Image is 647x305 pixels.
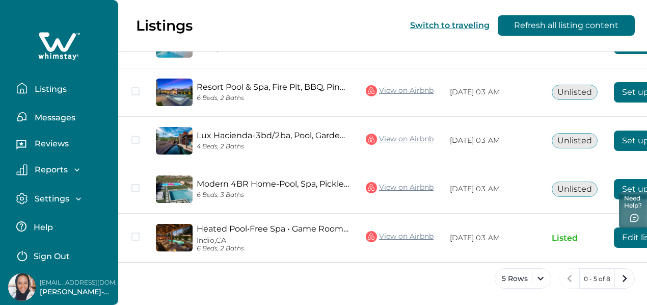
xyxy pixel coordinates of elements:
p: [DATE] 03 AM [450,233,535,243]
a: View on Airbnb [366,230,434,243]
img: Whimstay Host [8,273,36,301]
p: Indio, CA [197,236,349,245]
p: Settings [32,194,69,204]
button: Settings [16,193,110,205]
p: [DATE] 03 AM [450,87,535,97]
img: propertyImage_Modern 4BR Home-Pool, Spa, Pickleball & Game Loft [156,175,193,203]
button: Switch to traveling [410,20,490,30]
p: [DATE] 03 AM [450,136,535,146]
button: 5 Rows [495,268,551,289]
a: View on Airbnb [366,133,434,146]
p: Reviews [32,139,69,149]
button: 0 - 5 of 8 [579,268,615,289]
p: 4 Beds, 2 Baths [197,143,349,150]
button: Help [16,216,106,237]
a: Heated Pool•Free Spa • Game Room • Fire Pit • BBQ [197,224,349,234]
a: Resort Pool & Spa, Fire Pit, BBQ, Ping Pong [197,82,349,92]
button: Unlisted [552,182,598,197]
a: View on Airbnb [366,84,434,97]
button: Unlisted [552,133,598,148]
button: previous page [559,268,580,289]
button: Unlisted [552,85,598,100]
a: Lux Hacienda-3bd/2ba, Pool, Garden, & Views [197,131,349,140]
p: 6 Beds, 3 Baths [197,191,349,199]
button: Listings [16,78,110,98]
p: Listings [32,84,67,94]
p: [PERSON_NAME]-[PERSON_NAME] [40,287,121,297]
p: [EMAIL_ADDRESS][DOMAIN_NAME] [40,277,121,288]
button: Messages [16,107,110,127]
p: Help [31,222,53,233]
p: Listings [136,17,193,34]
p: 6 Beds, 2 Baths [197,94,349,102]
button: Reviews [16,135,110,156]
button: Reports [16,164,110,175]
button: Sign Out [16,245,106,265]
p: 0 - 5 of 8 [584,274,610,284]
a: View on Airbnb [366,181,434,194]
img: propertyImage_Resort Pool & Spa, Fire Pit, BBQ, Ping Pong [156,79,193,106]
p: [DATE] 03 AM [450,184,535,194]
p: 6 Beds, 2 Baths [197,245,349,252]
p: Reports [32,165,68,175]
a: Modern 4BR Home-Pool, Spa, Pickleball & Game Loft [197,179,349,189]
p: Listed [552,233,598,243]
button: next page [614,268,635,289]
button: Refresh all listing content [498,15,635,36]
p: Sign Out [34,251,70,262]
p: Messages [32,113,75,123]
img: propertyImage_Lux Hacienda-3bd/2ba, Pool, Garden, & Views [156,127,193,155]
img: propertyImage_Heated Pool•Free Spa • Game Room • Fire Pit • BBQ [156,224,193,251]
